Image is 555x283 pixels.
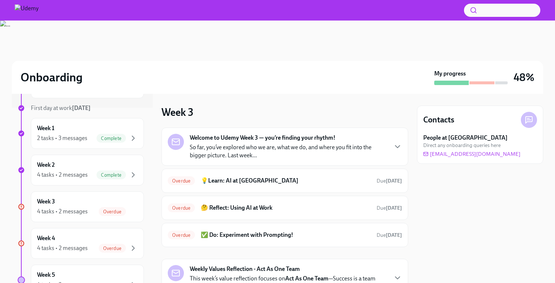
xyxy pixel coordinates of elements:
h3: 48% [514,71,534,84]
strong: Weekly Values Reflection - Act As One Team [190,265,300,273]
span: Due [377,205,402,211]
h6: Week 3 [37,198,55,206]
a: Overdue✅ Do: Experiment with Prompting!Due[DATE] [168,229,402,241]
span: Direct any onboarding queries here [423,142,501,149]
a: Week 44 tasks • 2 messagesOverdue [18,228,144,259]
a: Overdue🤔 Reflect: Using AI at WorkDue[DATE] [168,202,402,214]
span: Due [377,178,402,184]
a: Week 34 tasks • 2 messagesOverdue [18,191,144,222]
div: 4 tasks • 2 messages [37,207,88,216]
img: Udemy [15,4,39,16]
h2: Onboarding [21,70,83,85]
h6: ✅ Do: Experiment with Prompting! [201,231,371,239]
strong: [DATE] [386,232,402,238]
strong: Welcome to Udemy Week 3 — you’re finding your rhythm! [190,134,335,142]
span: August 9th, 2025 09:00 [377,205,402,212]
a: Week 24 tasks • 2 messagesComplete [18,155,144,185]
a: Overdue💡Learn: AI at [GEOGRAPHIC_DATA]Due[DATE] [168,175,402,187]
a: Week 12 tasks • 3 messagesComplete [18,118,144,149]
h3: Week 3 [162,106,193,119]
a: [EMAIL_ADDRESS][DOMAIN_NAME] [423,150,520,158]
span: Complete [97,172,126,178]
h4: Contacts [423,114,454,125]
h6: Week 1 [37,124,54,132]
strong: Act As One Team [285,275,329,282]
p: So far, you’ve explored who we are, what we do, and where you fit into the bigger picture. Last w... [190,143,387,159]
div: 2 tasks • 3 messages [37,134,87,142]
strong: People at [GEOGRAPHIC_DATA] [423,134,508,142]
h6: Week 4 [37,234,55,242]
span: Overdue [99,209,126,214]
span: Complete [97,136,126,141]
h6: 💡Learn: AI at [GEOGRAPHIC_DATA] [201,177,371,185]
strong: [DATE] [386,205,402,211]
h6: Week 2 [37,161,55,169]
span: Overdue [168,232,195,238]
span: Due [377,232,402,238]
div: 4 tasks • 2 messages [37,171,88,179]
span: August 9th, 2025 09:00 [377,232,402,239]
span: Overdue [168,178,195,184]
span: Overdue [168,205,195,211]
div: 4 tasks • 2 messages [37,244,88,252]
span: August 9th, 2025 09:00 [377,177,402,184]
strong: [DATE] [72,104,91,111]
span: First day at work [31,104,91,111]
span: Overdue [99,246,126,251]
h6: Week 5 [37,271,55,279]
strong: My progress [434,70,466,78]
h6: 🤔 Reflect: Using AI at Work [201,204,371,212]
strong: [DATE] [386,178,402,184]
a: First day at work[DATE] [18,104,144,112]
